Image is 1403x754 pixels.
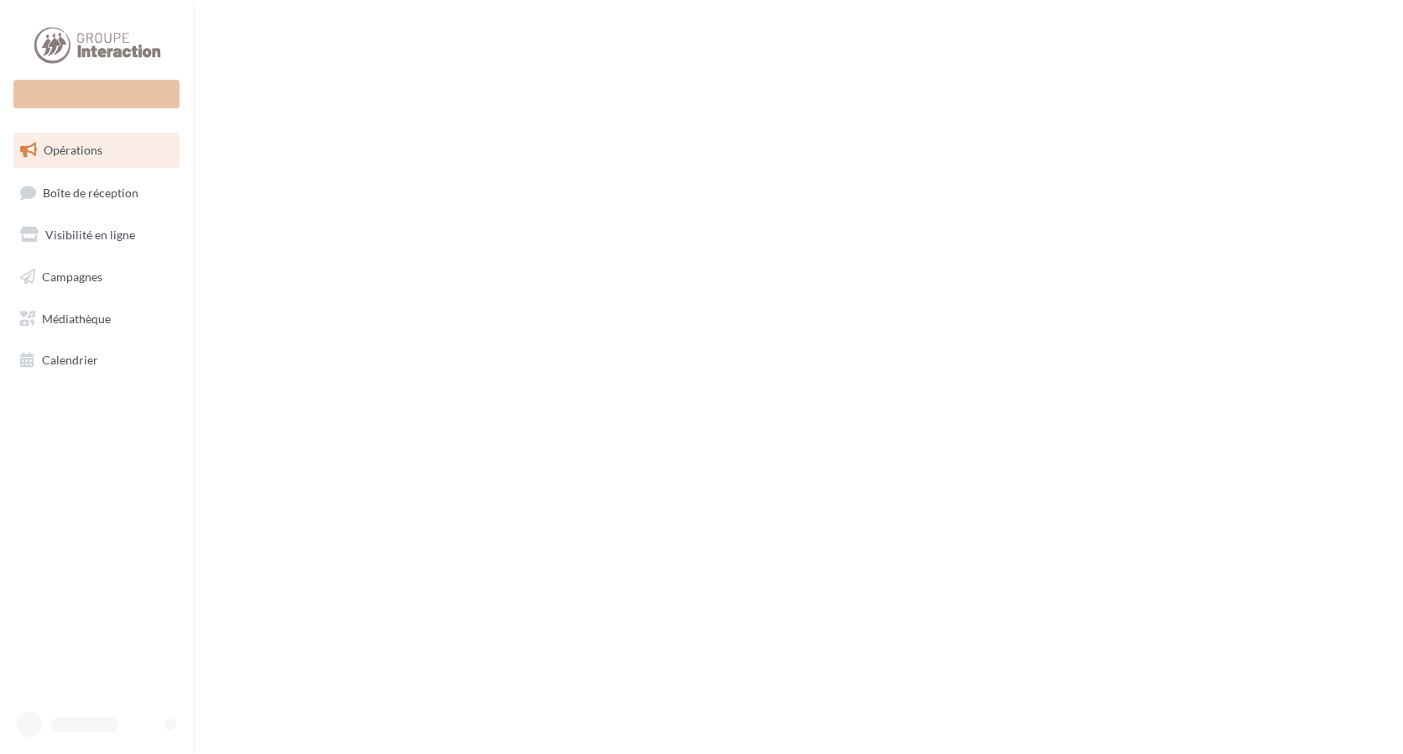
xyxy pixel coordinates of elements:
[42,270,102,284] span: Campagnes
[42,311,111,325] span: Médiathèque
[10,133,183,168] a: Opérations
[43,185,138,199] span: Boîte de réception
[10,301,183,337] a: Médiathèque
[10,259,183,295] a: Campagnes
[10,217,183,253] a: Visibilité en ligne
[13,80,180,108] div: Nouvelle campagne
[45,228,135,242] span: Visibilité en ligne
[10,175,183,211] a: Boîte de réception
[44,143,102,157] span: Opérations
[42,353,98,367] span: Calendrier
[10,343,183,378] a: Calendrier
